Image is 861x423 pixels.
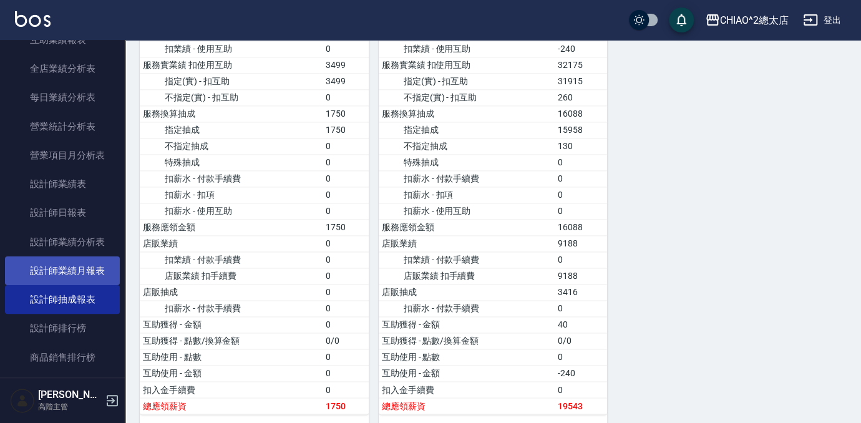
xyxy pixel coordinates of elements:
[323,219,369,235] td: 1750
[379,333,555,349] td: 互助獲得 - 點數/換算金額
[323,251,369,268] td: 0
[379,365,555,381] td: 互助使用 - 金額
[379,219,555,235] td: 服務應領金額
[140,57,323,73] td: 服務實業績 扣使用互助
[140,138,323,154] td: 不指定抽成
[140,41,323,57] td: 扣業績 - 使用互助
[5,228,120,256] a: 設計師業績分析表
[379,170,555,187] td: 扣薪水 - 付款手續費
[5,372,120,401] a: 商品消耗明細
[555,122,607,138] td: 15958
[379,138,555,154] td: 不指定抽成
[323,73,369,89] td: 3499
[5,83,120,112] a: 每日業績分析表
[323,122,369,138] td: 1750
[323,235,369,251] td: 0
[379,154,555,170] td: 特殊抽成
[555,397,607,414] td: 19543
[323,41,369,57] td: 0
[140,397,323,414] td: 總應領薪資
[323,381,369,397] td: 0
[379,187,555,203] td: 扣薪水 - 扣項
[379,203,555,219] td: 扣薪水 - 使用互助
[140,89,323,105] td: 不指定(實) - 扣互助
[5,26,120,54] a: 互助業績報表
[323,138,369,154] td: 0
[140,105,323,122] td: 服務換算抽成
[379,397,555,414] td: 總應領薪資
[140,203,323,219] td: 扣薪水 - 使用互助
[555,268,607,284] td: 9188
[140,122,323,138] td: 指定抽成
[379,381,555,397] td: 扣入金手續費
[555,73,607,89] td: 31915
[38,401,102,412] p: 高階主管
[555,170,607,187] td: 0
[140,187,323,203] td: 扣薪水 - 扣項
[140,300,323,316] td: 扣薪水 - 付款手續費
[5,256,120,285] a: 設計師業績月報表
[5,112,120,141] a: 營業統計分析表
[555,284,607,300] td: 3416
[140,154,323,170] td: 特殊抽成
[323,268,369,284] td: 0
[555,89,607,105] td: 260
[379,235,555,251] td: 店販業績
[379,316,555,333] td: 互助獲得 - 金額
[5,170,120,198] a: 設計師業績表
[379,57,555,73] td: 服務實業績 扣使用互助
[323,57,369,73] td: 3499
[140,284,323,300] td: 店販抽成
[555,251,607,268] td: 0
[323,105,369,122] td: 1750
[555,316,607,333] td: 40
[140,235,323,251] td: 店販業績
[323,316,369,333] td: 0
[323,300,369,316] td: 0
[555,381,607,397] td: 0
[379,122,555,138] td: 指定抽成
[5,285,120,314] a: 設計師抽成報表
[379,284,555,300] td: 店販抽成
[140,251,323,268] td: 扣業績 - 付款手續費
[140,219,323,235] td: 服務應領金額
[555,300,607,316] td: 0
[5,343,120,372] a: 商品銷售排行榜
[555,154,607,170] td: 0
[555,235,607,251] td: 9188
[5,314,120,343] a: 設計師排行榜
[669,7,694,32] button: save
[555,349,607,365] td: 0
[323,187,369,203] td: 0
[140,349,323,365] td: 互助使用 - 點數
[379,251,555,268] td: 扣業績 - 付款手續費
[555,203,607,219] td: 0
[323,365,369,381] td: 0
[140,316,323,333] td: 互助獲得 - 金額
[555,219,607,235] td: 16088
[140,333,323,349] td: 互助獲得 - 點數/換算金額
[555,41,607,57] td: -240
[140,365,323,381] td: 互助使用 - 金額
[323,89,369,105] td: 0
[323,203,369,219] td: 0
[379,349,555,365] td: 互助使用 - 點數
[379,105,555,122] td: 服務換算抽成
[10,388,35,413] img: Person
[5,198,120,227] a: 設計師日報表
[555,105,607,122] td: 16088
[5,141,120,170] a: 營業項目月分析表
[555,365,607,381] td: -240
[323,284,369,300] td: 0
[798,9,846,32] button: 登出
[379,73,555,89] td: 指定(實) - 扣互助
[323,170,369,187] td: 0
[5,54,120,83] a: 全店業績分析表
[38,389,102,401] h5: [PERSON_NAME]
[700,7,794,33] button: CHIAO^2總太店
[323,349,369,365] td: 0
[140,268,323,284] td: 店販業績 扣手續費
[379,268,555,284] td: 店販業績 扣手續費
[555,187,607,203] td: 0
[555,138,607,154] td: 130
